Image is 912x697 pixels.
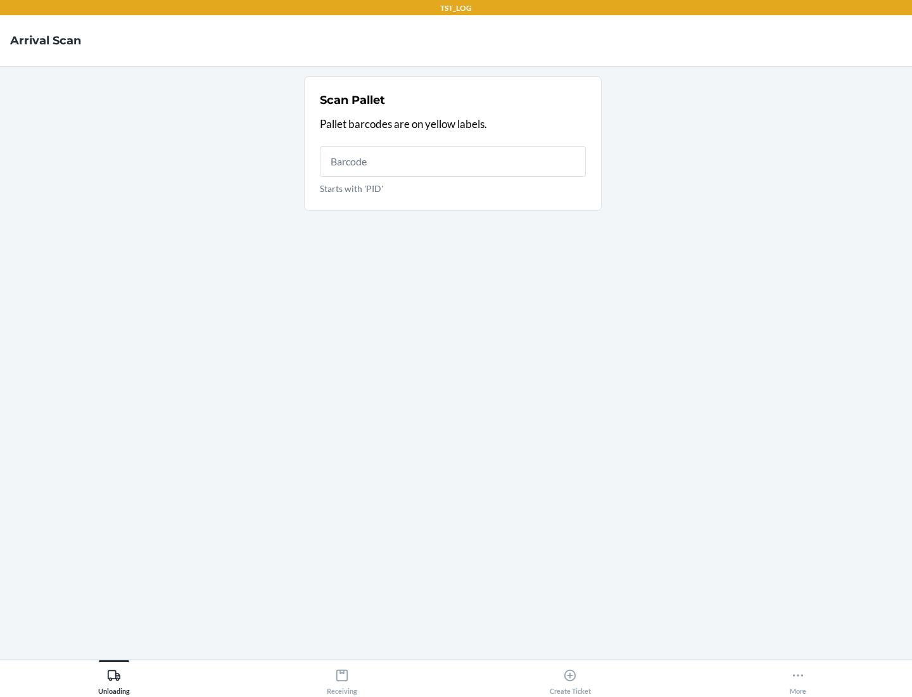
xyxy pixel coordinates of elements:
p: Starts with 'PID' [320,182,586,195]
div: More [790,663,806,695]
button: More [684,660,912,695]
div: Create Ticket [550,663,591,695]
div: Unloading [98,663,130,695]
p: TST_LOG [440,3,472,14]
button: Receiving [228,660,456,695]
p: Pallet barcodes are on yellow labels. [320,116,586,132]
input: Starts with 'PID' [320,146,586,177]
button: Create Ticket [456,660,684,695]
div: Receiving [327,663,357,695]
h2: Scan Pallet [320,92,385,108]
h4: Arrival Scan [10,32,81,49]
